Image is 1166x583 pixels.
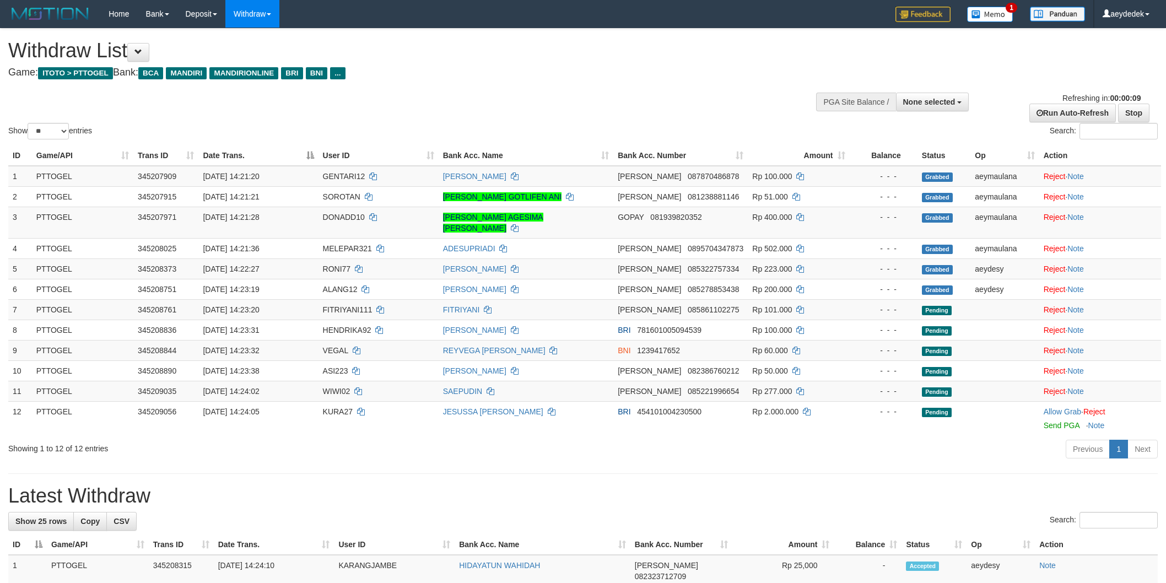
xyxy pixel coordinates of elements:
td: aeymaulana [970,166,1039,187]
td: · [1039,360,1161,381]
a: 1 [1109,440,1128,458]
span: 345208761 [138,305,176,314]
a: Note [1067,387,1084,396]
div: - - - [854,325,913,336]
a: Send PGA [1044,421,1079,430]
span: 345208025 [138,244,176,253]
th: User ID: activate to sort column ascending [334,535,455,555]
span: [PERSON_NAME] [618,244,681,253]
th: Bank Acc. Number: activate to sort column ascending [630,535,732,555]
span: [DATE] 14:23:31 [203,326,259,334]
span: [DATE] 14:23:38 [203,366,259,375]
a: Stop [1118,104,1149,122]
a: Reject [1044,213,1066,222]
a: Note [1067,305,1084,314]
span: Pending [922,367,952,376]
a: Allow Grab [1044,407,1081,416]
span: Rp 100.000 [752,172,792,181]
span: BRI [618,326,630,334]
label: Search: [1050,123,1158,139]
td: · [1039,258,1161,279]
a: Copy [73,512,107,531]
a: [PERSON_NAME] [443,366,506,375]
td: 4 [8,238,32,258]
div: - - - [854,406,913,417]
td: 3 [8,207,32,238]
span: MELEPAR321 [323,244,372,253]
span: ... [330,67,345,79]
h1: Latest Withdraw [8,485,1158,507]
div: - - - [854,212,913,223]
td: 7 [8,299,32,320]
a: Reject [1044,305,1066,314]
th: Status: activate to sort column ascending [902,535,967,555]
span: GOPAY [618,213,644,222]
td: PTTOGEL [32,238,133,258]
h1: Withdraw List [8,40,766,62]
th: Bank Acc. Name: activate to sort column ascending [439,145,614,166]
a: SAEPUDIN [443,387,483,396]
span: 1 [1006,3,1017,13]
span: Rp 60.000 [752,346,788,355]
td: 2 [8,186,32,207]
a: Previous [1066,440,1110,458]
span: [DATE] 14:24:02 [203,387,259,396]
a: Reject [1044,172,1066,181]
span: Copy 0895704347873 to clipboard [688,244,743,253]
span: Grabbed [922,265,953,274]
span: [DATE] 14:22:27 [203,264,259,273]
td: 12 [8,401,32,435]
td: PTTOGEL [32,186,133,207]
a: Note [1067,346,1084,355]
span: [PERSON_NAME] [618,387,681,396]
div: - - - [854,284,913,295]
a: Next [1127,440,1158,458]
div: - - - [854,386,913,397]
td: 1 [8,166,32,187]
td: · [1039,166,1161,187]
span: Rp 101.000 [752,305,792,314]
span: 345208836 [138,326,176,334]
td: PTTOGEL [32,258,133,279]
th: ID [8,145,32,166]
td: 9 [8,340,32,360]
span: Copy 454101004230500 to clipboard [637,407,701,416]
a: CSV [106,512,137,531]
span: [DATE] 14:21:21 [203,192,259,201]
span: Rp 51.000 [752,192,788,201]
a: Note [1067,192,1084,201]
th: Game/API: activate to sort column ascending [47,535,149,555]
span: 345207971 [138,213,176,222]
span: [DATE] 14:21:36 [203,244,259,253]
a: FITRIYANI [443,305,480,314]
div: Showing 1 to 12 of 12 entries [8,439,478,454]
td: PTTOGEL [32,299,133,320]
a: JESUSSA [PERSON_NAME] [443,407,543,416]
span: 345207909 [138,172,176,181]
span: [DATE] 14:23:20 [203,305,259,314]
span: ITOTO > PTTOGEL [38,67,113,79]
span: Rp 277.000 [752,387,792,396]
td: · [1039,381,1161,401]
th: Balance [850,145,917,166]
a: Run Auto-Refresh [1029,104,1116,122]
span: [PERSON_NAME] [618,305,681,314]
span: BNI [306,67,327,79]
a: [PERSON_NAME] [443,264,506,273]
td: PTTOGEL [32,207,133,238]
td: PTTOGEL [32,381,133,401]
span: VEGAL [323,346,348,355]
td: PTTOGEL [32,401,133,435]
td: aeydesy [970,258,1039,279]
td: · [1039,207,1161,238]
strong: 00:00:09 [1110,94,1141,102]
img: Button%20Memo.svg [967,7,1013,22]
th: Trans ID: activate to sort column ascending [133,145,198,166]
span: Grabbed [922,245,953,254]
span: FITRIYANI111 [323,305,373,314]
div: PGA Site Balance / [816,93,895,111]
h4: Game: Bank: [8,67,766,78]
td: · [1039,320,1161,340]
th: Trans ID: activate to sort column ascending [149,535,214,555]
a: Note [1067,244,1084,253]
